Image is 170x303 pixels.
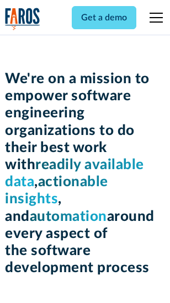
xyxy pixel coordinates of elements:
a: home [5,8,40,30]
span: actionable insights [5,175,108,206]
a: Get a demo [72,6,136,29]
span: readily available data [5,158,144,189]
span: automation [30,209,107,224]
h1: We're on a mission to empower software engineering organizations to do their best work with , , a... [5,71,165,277]
div: menu [143,4,165,31]
img: Logo of the analytics and reporting company Faros. [5,8,40,30]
